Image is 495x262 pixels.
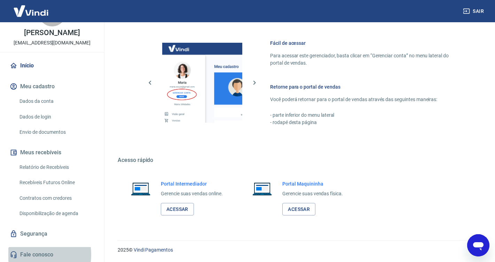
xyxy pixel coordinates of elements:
[126,180,155,197] img: Imagem de um notebook aberto
[8,58,96,73] a: Início
[14,39,91,47] p: [EMAIL_ADDRESS][DOMAIN_NAME]
[8,145,96,160] button: Meus recebíveis
[162,43,242,123] img: Imagem da dashboard mostrando o botão de gerenciar conta na sidebar no lado esquerdo
[270,83,462,90] h6: Retorne para o portal de vendas
[17,125,96,139] a: Envio de documentos
[161,180,223,187] h6: Portal Intermediador
[24,29,80,36] p: [PERSON_NAME]
[17,94,96,108] a: Dados da conta
[8,79,96,94] button: Meu cadastro
[467,234,489,256] iframe: Button to launch messaging window
[17,206,96,221] a: Disponibilização de agenda
[270,52,462,67] p: Para acessar este gerenciador, basta clicar em “Gerenciar conta” no menu lateral do portal de ven...
[161,190,223,197] p: Gerencie suas vendas online.
[17,160,96,174] a: Relatório de Recebíveis
[8,226,96,241] a: Segurança
[17,110,96,124] a: Dados de login
[8,0,54,22] img: Vindi
[118,157,478,164] h5: Acesso rápido
[282,203,315,216] a: Acessar
[462,5,487,18] button: Sair
[270,112,462,119] p: - parte inferior do menu lateral
[17,175,96,190] a: Recebíveis Futuros Online
[134,247,173,253] a: Vindi Pagamentos
[17,191,96,205] a: Contratos com credores
[282,190,343,197] p: Gerencie suas vendas física.
[248,180,277,197] img: Imagem de um notebook aberto
[270,96,462,103] p: Você poderá retornar para o portal de vendas através das seguintes maneiras:
[161,203,194,216] a: Acessar
[270,40,462,47] h6: Fácil de acessar
[118,246,478,254] p: 2025 ©
[282,180,343,187] h6: Portal Maquininha
[270,119,462,126] p: - rodapé desta página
